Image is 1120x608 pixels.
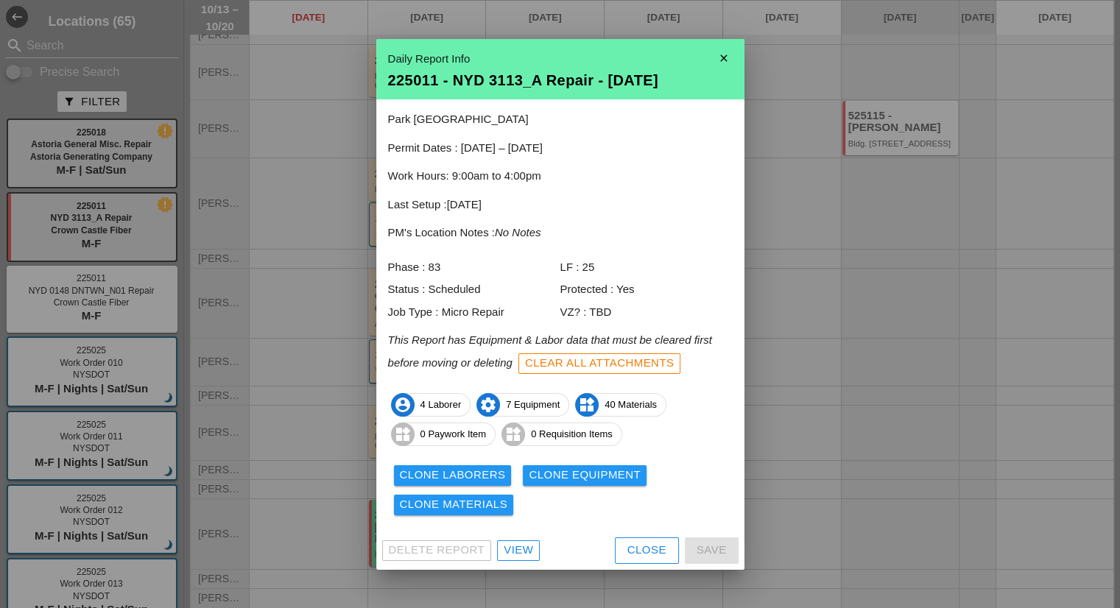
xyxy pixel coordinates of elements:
[388,168,733,185] p: Work Hours: 9:00am to 4:00pm
[400,467,506,484] div: Clone Laborers
[388,225,733,241] p: PM's Location Notes :
[627,542,666,559] div: Close
[615,537,679,564] button: Close
[501,423,525,446] i: widgets
[400,496,508,513] div: Clone Materials
[529,467,641,484] div: Clone Equipment
[560,259,733,276] div: LF : 25
[388,259,560,276] div: Phase : 83
[388,140,733,157] p: Permit Dates : [DATE] – [DATE]
[495,226,541,238] i: No Notes
[391,393,415,417] i: account_circle
[388,304,560,321] div: Job Type : Micro Repair
[447,198,482,211] span: [DATE]
[388,111,733,128] p: Park [GEOGRAPHIC_DATA]
[388,333,712,368] i: This Report has Equipment & Labor data that must be cleared first before moving or deleting
[388,51,733,68] div: Daily Report Info
[476,393,500,417] i: settings
[388,197,733,213] p: Last Setup :
[560,281,733,298] div: Protected : Yes
[709,43,739,73] i: close
[525,355,675,372] div: Clear All Attachments
[388,73,733,88] div: 225011 - NYD 3113_A Repair - [DATE]
[518,353,681,374] button: Clear All Attachments
[502,423,621,446] span: 0 Requisition Items
[394,465,512,486] button: Clone Laborers
[394,495,514,515] button: Clone Materials
[523,465,647,486] button: Clone Equipment
[560,304,733,321] div: VZ? : TBD
[392,393,471,417] span: 4 Laborer
[477,393,568,417] span: 7 Equipment
[392,423,496,446] span: 0 Paywork Item
[388,281,560,298] div: Status : Scheduled
[504,542,533,559] div: View
[575,393,599,417] i: widgets
[576,393,666,417] span: 40 Materials
[391,423,415,446] i: widgets
[497,540,540,561] a: View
